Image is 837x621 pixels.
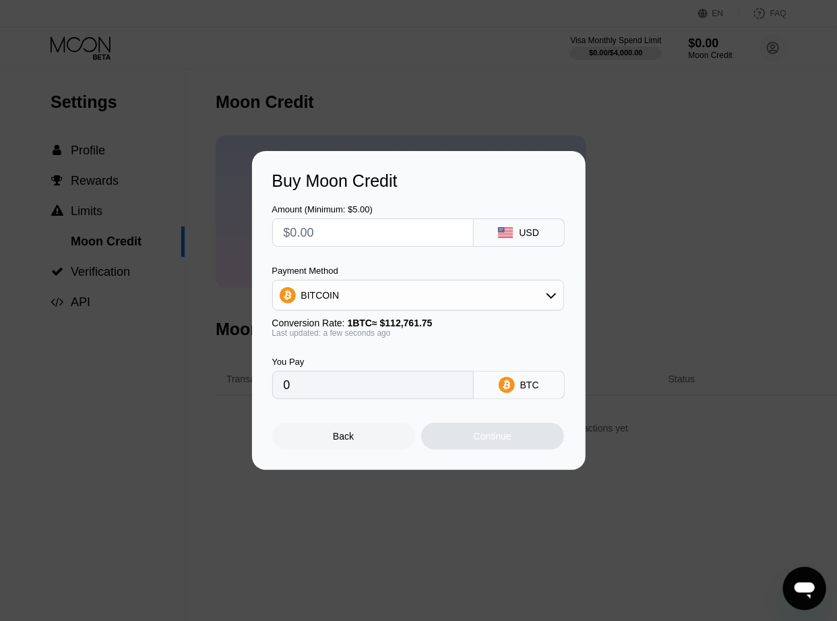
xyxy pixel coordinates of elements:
div: Amount (Minimum: $5.00) [272,204,474,214]
div: Back [333,431,354,442]
input: $0.00 [284,219,462,246]
div: Back [272,423,415,450]
div: BTC [520,380,539,390]
iframe: Button to launch messaging window [783,567,826,610]
div: You Pay [272,357,474,367]
span: 1 BTC ≈ $112,761.75 [348,318,433,328]
div: Buy Moon Credit [272,171,565,191]
div: USD [519,227,539,238]
div: Payment Method [272,266,564,276]
div: Last updated: a few seconds ago [272,328,564,338]
div: Conversion Rate: [272,318,564,328]
div: BITCOIN [301,290,340,301]
div: BITCOIN [273,282,563,309]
